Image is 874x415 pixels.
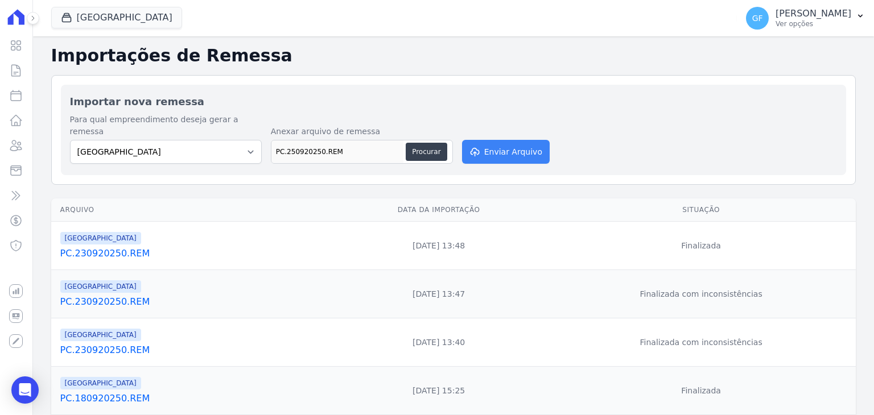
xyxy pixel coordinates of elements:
[60,377,141,389] span: [GEOGRAPHIC_DATA]
[776,8,851,19] p: [PERSON_NAME]
[60,280,141,293] span: [GEOGRAPHIC_DATA]
[331,198,546,222] th: Data da Importação
[546,318,856,367] td: Finalizada com inconsistências
[70,114,262,138] label: Para qual empreendimento deseja gerar a remessa
[406,143,447,161] button: Procurar
[331,367,546,415] td: [DATE] 15:25
[60,343,327,357] a: PC.230920250.REM
[331,222,546,270] td: [DATE] 13:48
[737,2,874,34] button: GF [PERSON_NAME] Ver opções
[60,329,141,341] span: [GEOGRAPHIC_DATA]
[51,198,331,222] th: Arquivo
[271,126,453,138] label: Anexar arquivo de remessa
[546,270,856,318] td: Finalizada com inconsistências
[70,94,837,109] h2: Importar nova remessa
[776,19,851,28] p: Ver opções
[60,247,327,260] a: PC.230920250.REM
[546,367,856,415] td: Finalizada
[51,7,182,28] button: [GEOGRAPHIC_DATA]
[60,392,327,405] a: PC.180920250.REM
[60,232,141,244] span: [GEOGRAPHIC_DATA]
[462,140,550,164] button: Enviar Arquivo
[51,45,856,66] h2: Importações de Remessa
[331,318,546,367] td: [DATE] 13:40
[546,198,856,222] th: Situação
[546,222,856,270] td: Finalizada
[331,270,546,318] td: [DATE] 13:47
[60,295,327,309] a: PC.230920250.REM
[11,376,39,404] div: Open Intercom Messenger
[752,14,763,22] span: GF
